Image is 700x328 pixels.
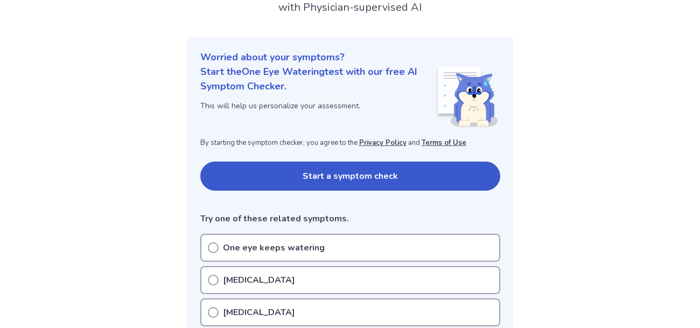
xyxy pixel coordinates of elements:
p: Try one of these related symptoms. [200,212,500,225]
a: Terms of Use [422,138,466,148]
p: [MEDICAL_DATA] [223,306,295,319]
p: One eye keeps watering [223,241,325,254]
p: This will help us personalize your assessment. [200,100,436,111]
p: Worried about your symptoms? [200,50,500,65]
p: Start the One Eye Watering test with our free AI Symptom Checker. [200,65,436,94]
img: Shiba [436,67,498,127]
p: [MEDICAL_DATA] [223,274,295,287]
button: Start a symptom check [200,162,500,191]
a: Privacy Policy [359,138,407,148]
p: By starting the symptom checker, you agree to the and [200,138,500,149]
